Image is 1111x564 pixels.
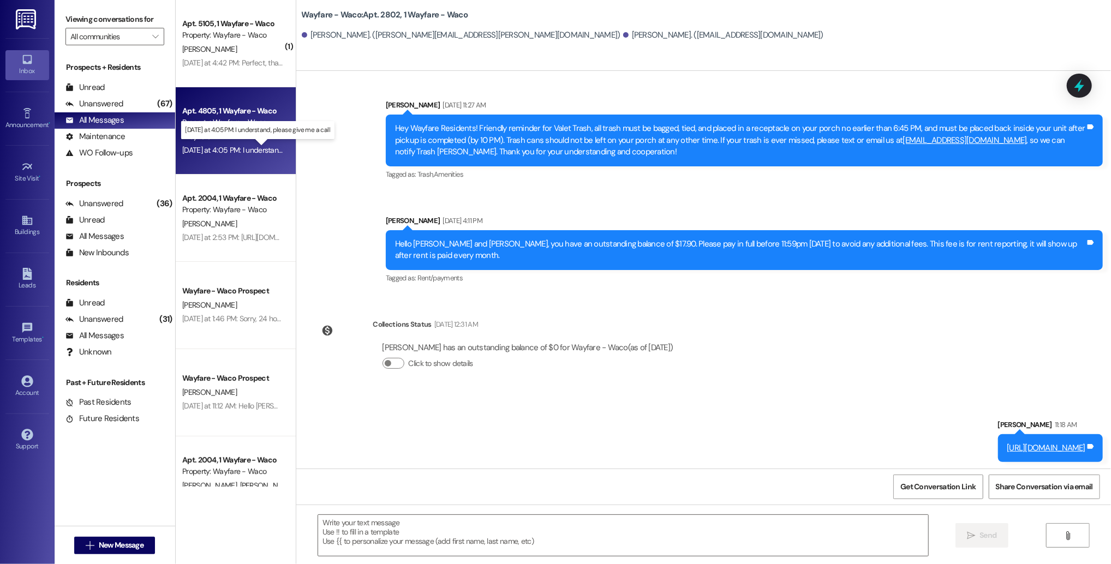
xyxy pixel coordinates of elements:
a: Site Visit • [5,158,49,187]
p: [DATE] at 4:05 PM: I understand, please give me a call [186,125,331,135]
div: [DATE] 11:27 AM [440,99,486,111]
div: Unanswered [65,98,123,110]
div: Hello [PERSON_NAME] and [PERSON_NAME], you have an outstanding balance of $17.90. Please pay in f... [395,238,1085,262]
a: Templates • [5,319,49,348]
div: New Inbounds [65,247,129,259]
div: (36) [154,195,175,212]
div: Apt. 5105, 1 Wayfare - Waco [182,18,283,29]
span: Send [979,530,996,541]
a: Support [5,425,49,455]
div: [DATE] at 4:42 PM: Perfect, thank you so much [182,58,328,68]
span: [PERSON_NAME] [182,387,237,397]
div: Prospects [55,178,175,189]
div: Past Residents [65,397,132,408]
div: Prospects + Residents [55,62,175,73]
div: Collections Status [373,319,432,330]
span: [PERSON_NAME] [182,481,240,490]
button: Send [955,523,1008,548]
div: Apt. 2004, 1 Wayfare - Waco [182,454,283,466]
div: [DATE] at 1:46 PM: Sorry, 24 hours. [182,314,288,323]
div: [PERSON_NAME] [386,99,1103,115]
div: Property: Wayfare - Waco [182,204,283,215]
div: Unread [65,82,105,93]
div: [DATE] at 4:05 PM: I understand, please give me a call [182,145,351,155]
button: Get Conversation Link [893,475,983,499]
span: K. Syharat [182,131,214,141]
span: • [42,334,44,341]
i:  [1064,531,1072,540]
div: [DATE] 4:11 PM [440,215,482,226]
div: [DATE] at 11:12 AM: Hello [PERSON_NAME], I wanted to touch base with you and see if you were stil... [182,401,1079,411]
div: [PERSON_NAME]. ([PERSON_NAME][EMAIL_ADDRESS][PERSON_NAME][DOMAIN_NAME]) [302,29,620,41]
span: New Message [99,539,144,551]
b: Wayfare - Waco: Apt. 2802, 1 Wayfare - Waco [302,9,468,21]
div: Unanswered [65,198,123,209]
i:  [152,32,158,41]
img: ResiDesk Logo [16,9,38,29]
button: New Message [74,537,155,554]
div: All Messages [65,330,124,341]
input: All communities [70,28,147,45]
div: [PERSON_NAME]. ([EMAIL_ADDRESS][DOMAIN_NAME]) [623,29,824,41]
div: (31) [157,311,175,328]
div: Property: Wayfare - Waco [182,466,283,477]
label: Click to show details [409,358,473,369]
i:  [967,531,975,540]
i:  [86,541,94,550]
span: [PERSON_NAME] [240,481,294,490]
div: [DATE] 12:31 AM [432,319,478,330]
div: Unread [65,297,105,309]
a: Account [5,372,49,401]
span: • [39,173,41,181]
div: Hey Wayfare Residents! Friendly reminder for Valet Trash, all trash must be bagged, tied, and pla... [395,123,1085,158]
div: Apt. 4805, 1 Wayfare - Waco [182,105,283,117]
span: [PERSON_NAME] [182,300,237,310]
div: [PERSON_NAME] [386,215,1103,230]
div: Wayfare - Waco Prospect [182,373,283,384]
div: [DATE] at 2:53 PM: [URL][DOMAIN_NAME] [182,232,312,242]
div: (67) [155,95,175,112]
div: Maintenance [65,131,126,142]
span: [PERSON_NAME] [182,44,237,54]
div: Apt. 2004, 1 Wayfare - Waco [182,193,283,204]
div: Tagged as: [386,270,1103,286]
span: [PERSON_NAME] [182,219,237,229]
span: Get Conversation Link [900,481,976,493]
div: All Messages [65,231,124,242]
div: All Messages [65,115,124,126]
div: Wayfare - Waco Prospect [182,285,283,297]
a: Inbox [5,50,49,80]
div: Property: Wayfare - Waco [182,29,283,41]
div: [PERSON_NAME] has an outstanding balance of $0 for Wayfare - Waco (as of [DATE]) [383,342,673,353]
a: [URL][DOMAIN_NAME] [1007,442,1086,453]
span: Trash , [417,170,434,179]
a: Leads [5,265,49,294]
button: Share Conversation via email [989,475,1100,499]
div: 11:18 AM [1052,419,1077,430]
a: Buildings [5,211,49,241]
label: Viewing conversations for [65,11,164,28]
div: [PERSON_NAME] [998,419,1103,434]
span: Share Conversation via email [996,481,1093,493]
span: Amenities [434,170,463,179]
div: Property: Wayfare - Waco [182,117,283,128]
div: Past + Future Residents [55,377,175,388]
div: Unknown [65,346,112,358]
span: • [49,119,50,127]
div: WO Follow-ups [65,147,133,159]
div: Unanswered [65,314,123,325]
div: Tagged as: [386,166,1103,182]
div: Residents [55,277,175,289]
div: Unread [65,214,105,226]
div: Future Residents [65,413,139,424]
a: [EMAIL_ADDRESS][DOMAIN_NAME] [903,135,1027,146]
span: Rent/payments [417,273,463,283]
